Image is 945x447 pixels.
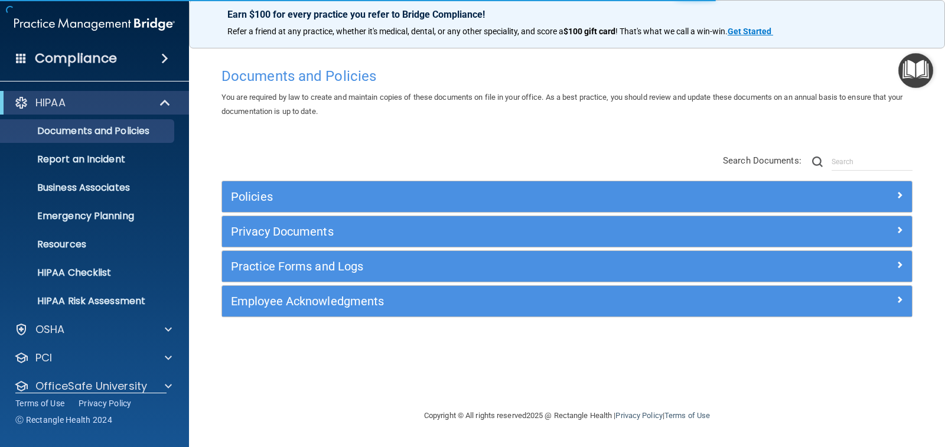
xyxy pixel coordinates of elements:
p: HIPAA [35,96,66,110]
a: Policies [231,187,903,206]
strong: $100 gift card [563,27,615,36]
h4: Documents and Policies [221,68,913,84]
p: HIPAA Checklist [8,267,169,279]
h5: Policies [231,190,731,203]
button: Open Resource Center [898,53,933,88]
p: Report an Incident [8,154,169,165]
span: Refer a friend at any practice, whether it's medical, dental, or any other speciality, and score a [227,27,563,36]
input: Search [832,153,913,171]
p: Emergency Planning [8,210,169,222]
img: PMB logo [14,12,175,36]
a: Privacy Documents [231,222,903,241]
p: Resources [8,239,169,250]
a: Terms of Use [15,397,64,409]
h4: Compliance [35,50,117,67]
h5: Practice Forms and Logs [231,260,731,273]
p: Business Associates [8,182,169,194]
p: Earn $100 for every practice you refer to Bridge Compliance! [227,9,907,20]
a: Privacy Policy [79,397,132,409]
span: You are required by law to create and maintain copies of these documents on file in your office. ... [221,93,902,116]
a: Get Started [728,27,773,36]
a: Privacy Policy [615,411,662,420]
img: ic-search.3b580494.png [812,156,823,167]
span: Search Documents: [723,155,801,166]
p: PCI [35,351,52,365]
p: HIPAA Risk Assessment [8,295,169,307]
a: Terms of Use [664,411,710,420]
div: Copyright © All rights reserved 2025 @ Rectangle Health | | [351,397,783,435]
p: Documents and Policies [8,125,169,137]
a: HIPAA [14,96,171,110]
a: Employee Acknowledgments [231,292,903,311]
p: OfficeSafe University [35,379,147,393]
a: OfficeSafe University [14,379,172,393]
a: OSHA [14,322,172,337]
span: Ⓒ Rectangle Health 2024 [15,414,112,426]
strong: Get Started [728,27,771,36]
h5: Employee Acknowledgments [231,295,731,308]
p: OSHA [35,322,65,337]
a: PCI [14,351,172,365]
h5: Privacy Documents [231,225,731,238]
a: Practice Forms and Logs [231,257,903,276]
span: ! That's what we call a win-win. [615,27,728,36]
